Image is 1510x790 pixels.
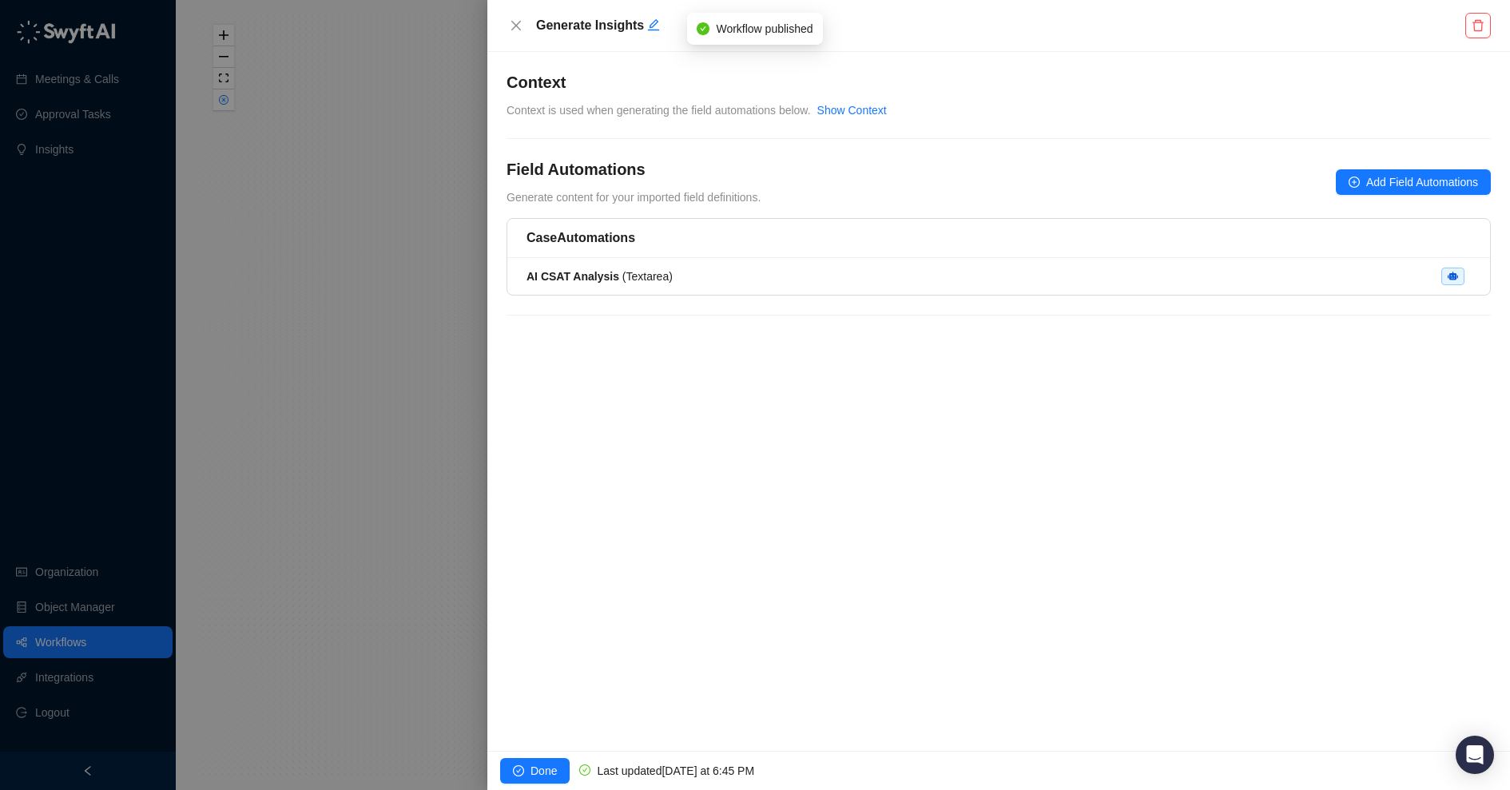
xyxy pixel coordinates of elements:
[527,228,1471,248] h5: Case Automations
[716,20,813,38] span: Workflow published
[527,270,673,283] span: ( Textarea )
[507,71,1491,93] h4: Context
[579,764,590,776] span: check-circle
[507,16,526,35] button: Close
[536,16,1461,35] h5: Generate Insights
[530,762,557,780] span: Done
[507,158,761,181] h4: Field Automations
[697,22,709,35] span: check-circle
[510,19,523,32] span: close
[817,104,887,117] a: Show Context
[500,758,570,784] button: Done
[507,104,811,117] span: Context is used when generating the field automations below.
[1336,169,1491,195] button: Add Field Automations
[647,18,660,31] span: edit
[513,765,524,776] span: check-circle
[507,191,761,204] span: Generate content for your imported field definitions.
[597,764,754,777] span: Last updated [DATE] at 6:45 PM
[647,16,660,35] button: Edit
[1349,177,1360,188] span: plus-circle
[1472,19,1484,32] span: delete
[527,270,619,283] strong: AI CSAT Analysis
[1456,736,1494,774] div: Open Intercom Messenger
[1366,173,1478,191] span: Add Field Automations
